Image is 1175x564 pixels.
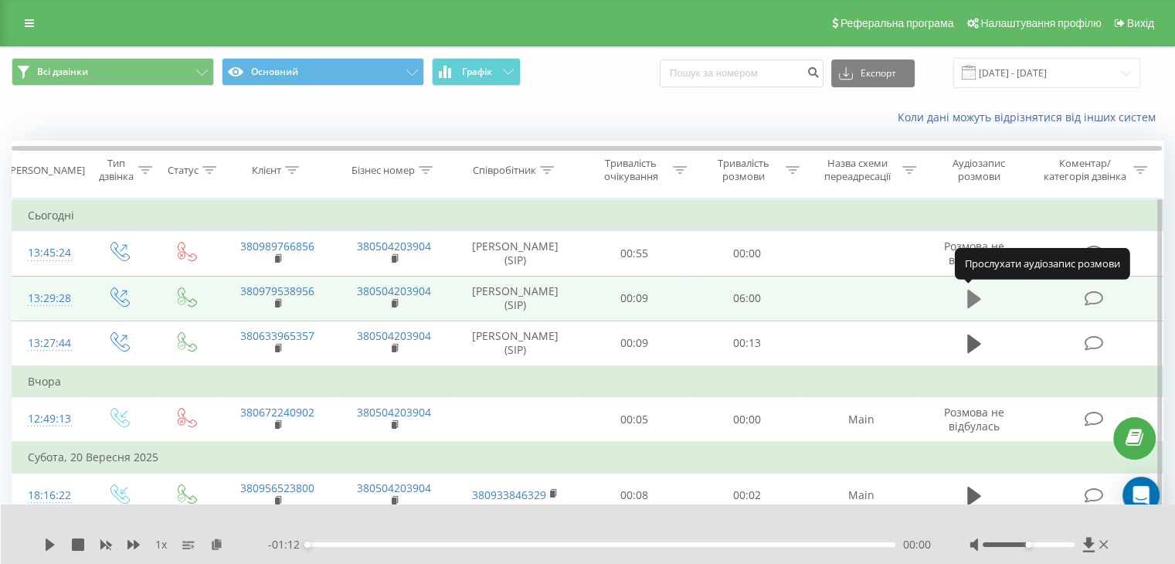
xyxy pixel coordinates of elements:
[351,164,415,177] div: Бізнес номер
[944,405,1004,433] span: Розмова не відбулась
[705,157,782,183] div: Тривалість розмови
[28,404,69,434] div: 12:49:13
[903,537,931,552] span: 00:00
[222,58,424,86] button: Основний
[12,366,1163,397] td: Вчора
[593,157,670,183] div: Тривалість очікування
[462,66,492,77] span: Графік
[240,328,314,343] a: 380633965357
[28,284,69,314] div: 13:29:28
[12,58,214,86] button: Всі дзвінки
[7,164,85,177] div: [PERSON_NAME]
[432,58,521,86] button: Графік
[240,239,314,253] a: 380989766856
[357,284,431,298] a: 380504203904
[579,397,691,443] td: 00:05
[934,157,1024,183] div: Аудіозапис розмови
[691,473,803,518] td: 00:02
[691,397,803,443] td: 00:00
[240,284,314,298] a: 380979538956
[268,537,307,552] span: - 01:12
[579,276,691,321] td: 00:09
[97,157,134,183] div: Тип дзвінка
[453,321,579,366] td: [PERSON_NAME] (SIP)
[1025,542,1031,548] div: Accessibility label
[1122,477,1160,514] div: Open Intercom Messenger
[357,239,431,253] a: 380504203904
[304,542,311,548] div: Accessibility label
[473,164,536,177] div: Співробітник
[691,276,803,321] td: 06:00
[803,473,919,518] td: Main
[980,17,1101,29] span: Налаштування профілю
[579,231,691,276] td: 00:55
[955,248,1130,279] div: Прослухати аудіозапис розмови
[817,157,898,183] div: Назва схеми переадресації
[898,110,1163,124] a: Коли дані можуть відрізнятися вiд інших систем
[579,321,691,366] td: 00:09
[944,239,1004,267] span: Розмова не відбулась
[803,397,919,443] td: Main
[28,328,69,358] div: 13:27:44
[357,328,431,343] a: 380504203904
[12,442,1163,473] td: Субота, 20 Вересня 2025
[12,200,1163,231] td: Сьогодні
[357,481,431,495] a: 380504203904
[691,321,803,366] td: 00:13
[240,405,314,420] a: 380672240902
[840,17,954,29] span: Реферальна програма
[357,405,431,420] a: 380504203904
[1039,157,1129,183] div: Коментар/категорія дзвінка
[1127,17,1154,29] span: Вихід
[28,238,69,268] div: 13:45:24
[252,164,281,177] div: Клієнт
[831,59,915,87] button: Експорт
[453,276,579,321] td: [PERSON_NAME] (SIP)
[453,231,579,276] td: [PERSON_NAME] (SIP)
[168,164,199,177] div: Статус
[691,231,803,276] td: 00:00
[240,481,314,495] a: 380956523800
[472,488,546,502] a: 380933846329
[660,59,824,87] input: Пошук за номером
[155,537,167,552] span: 1 x
[37,66,88,78] span: Всі дзвінки
[28,481,69,511] div: 18:16:22
[579,473,691,518] td: 00:08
